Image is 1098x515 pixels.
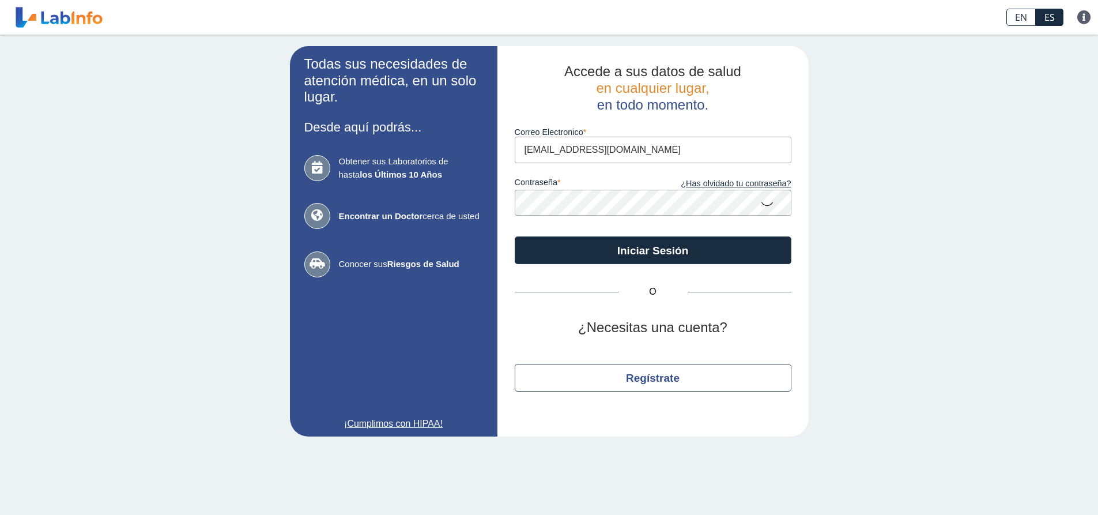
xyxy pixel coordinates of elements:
[1036,9,1063,26] a: ES
[339,258,483,271] span: Conocer sus
[515,178,653,190] label: contraseña
[387,259,459,269] b: Riesgos de Salud
[515,319,791,336] h2: ¿Necesitas una cuenta?
[653,178,791,190] a: ¿Has olvidado tu contraseña?
[339,210,483,223] span: cerca de usted
[564,63,741,79] span: Accede a sus datos de salud
[339,211,423,221] b: Encontrar un Doctor
[304,120,483,134] h3: Desde aquí podrás...
[515,364,791,392] button: Regístrate
[360,170,442,179] b: los Últimos 10 Años
[1006,9,1036,26] a: EN
[339,155,483,181] span: Obtener sus Laboratorios de hasta
[304,417,483,431] a: ¡Cumplimos con HIPAA!
[597,97,708,112] span: en todo momento.
[596,80,709,96] span: en cualquier lugar,
[618,285,688,299] span: O
[304,56,483,106] h2: Todas sus necesidades de atención médica, en un solo lugar.
[515,236,791,264] button: Iniciar Sesión
[515,127,791,137] label: Correo Electronico
[995,470,1085,502] iframe: Help widget launcher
